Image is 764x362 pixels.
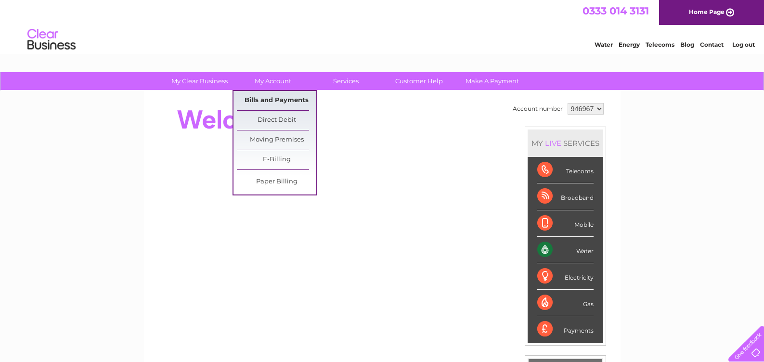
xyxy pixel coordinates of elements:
a: Paper Billing [237,172,316,192]
div: MY SERVICES [528,129,603,157]
a: Direct Debit [237,111,316,130]
div: Water [537,237,594,263]
div: Mobile [537,210,594,237]
a: Contact [700,41,724,48]
a: Customer Help [379,72,459,90]
div: Electricity [537,263,594,290]
a: Log out [732,41,755,48]
div: Broadband [537,183,594,210]
a: E-Billing [237,150,316,169]
div: Clear Business is a trading name of Verastar Limited (registered in [GEOGRAPHIC_DATA] No. 3667643... [155,5,610,47]
div: LIVE [543,139,563,148]
td: Account number [510,101,565,117]
a: Services [306,72,386,90]
a: Energy [619,41,640,48]
a: Blog [680,41,694,48]
img: logo.png [27,25,76,54]
a: My Clear Business [160,72,239,90]
a: 0333 014 3131 [583,5,649,17]
a: Bills and Payments [237,91,316,110]
a: Water [595,41,613,48]
a: My Account [233,72,312,90]
div: Payments [537,316,594,342]
a: Make A Payment [453,72,532,90]
div: Telecoms [537,157,594,183]
div: Gas [537,290,594,316]
a: Telecoms [646,41,674,48]
a: Moving Premises [237,130,316,150]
